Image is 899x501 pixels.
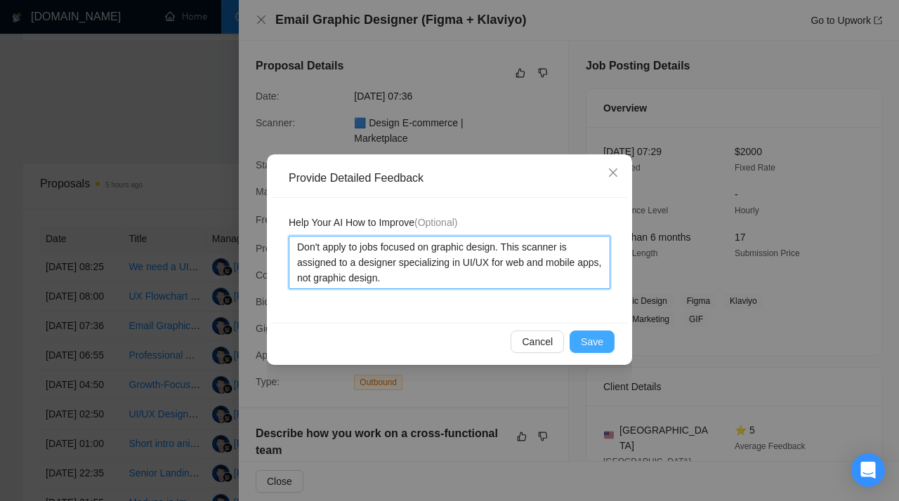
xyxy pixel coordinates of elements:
div: Open Intercom Messenger [851,453,885,487]
div: Provide Detailed Feedback [289,171,620,186]
button: Save [570,330,615,353]
span: Cancel [522,334,553,349]
button: Cancel [511,330,564,353]
button: Close [594,154,632,192]
textarea: Don't apply to jobs focused on graphic design. This scanner is assigned to a designer specializin... [289,236,610,289]
span: Save [581,334,603,349]
span: (Optional) [414,217,457,228]
span: close [608,167,619,178]
span: Help Your AI How to Improve [289,215,457,230]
